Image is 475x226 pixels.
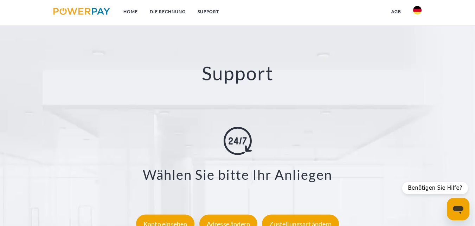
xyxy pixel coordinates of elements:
[33,166,443,183] h3: Wählen Sie bitte Ihr Anliegen
[413,6,422,14] img: de
[447,198,469,220] iframe: Schaltfläche zum Öffnen des Messaging-Fensters; Konversation läuft
[402,182,468,194] div: Benötigen Sie Hilfe?
[385,5,407,18] a: agb
[192,5,225,18] a: SUPPORT
[224,127,252,155] img: online-shopping.svg
[117,5,144,18] a: Home
[144,5,192,18] a: DIE RECHNUNG
[53,8,110,15] img: logo-powerpay.svg
[24,61,451,85] h2: Support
